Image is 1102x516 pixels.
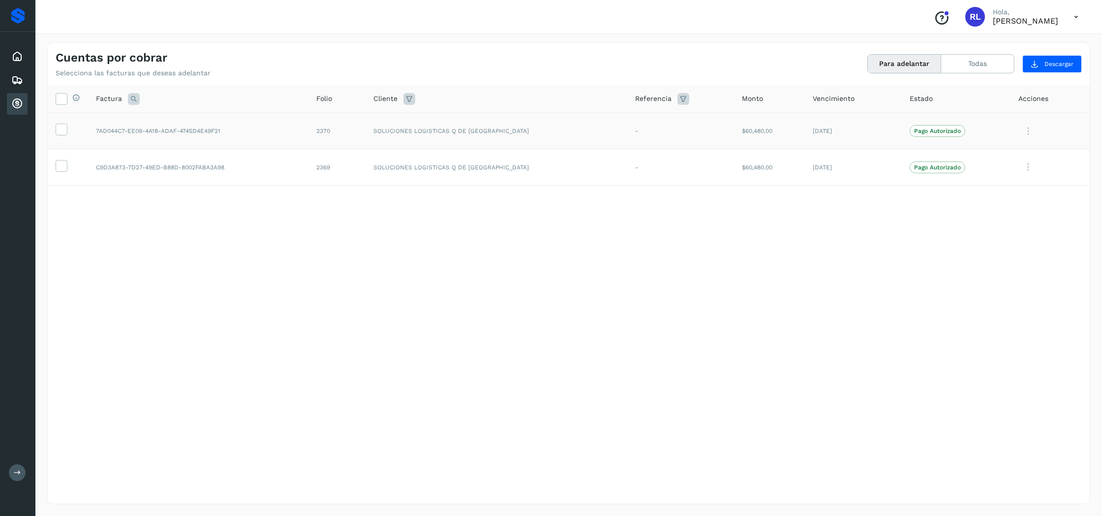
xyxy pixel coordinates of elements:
[627,149,734,186] td: -
[813,94,855,104] span: Vencimiento
[805,113,902,149] td: [DATE]
[56,51,167,65] h4: Cuentas por cobrar
[56,69,211,77] p: Selecciona las facturas que deseas adelantar
[868,55,941,73] button: Para adelantar
[914,128,961,134] p: Pago Autorizado
[993,8,1058,16] p: Hola,
[734,113,805,149] td: $60,480.00
[88,113,308,149] td: 7AD044C7-EE09-4A18-ADAF-4745D4E49F21
[373,94,398,104] span: Cliente
[308,149,366,186] td: 2369
[941,55,1014,73] button: Todas
[1044,60,1073,68] span: Descargar
[7,93,28,115] div: Cuentas por cobrar
[7,46,28,67] div: Inicio
[993,16,1058,26] p: Rafael Lopez Arceo
[805,149,902,186] td: [DATE]
[914,164,961,171] p: Pago Autorizado
[7,69,28,91] div: Embarques
[1022,55,1082,73] button: Descargar
[316,94,332,104] span: Folio
[308,113,366,149] td: 2370
[910,94,933,104] span: Estado
[1018,94,1048,104] span: Acciones
[635,94,672,104] span: Referencia
[742,94,763,104] span: Monto
[627,113,734,149] td: -
[96,94,122,104] span: Factura
[366,149,627,186] td: SOLUCIONES LOGISTICAS Q DE [GEOGRAPHIC_DATA]
[88,149,308,186] td: C9D3A873-7D27-49ED-B88D-8002FABA3A98
[366,113,627,149] td: SOLUCIONES LOGISTICAS Q DE [GEOGRAPHIC_DATA]
[734,149,805,186] td: $60,480.00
